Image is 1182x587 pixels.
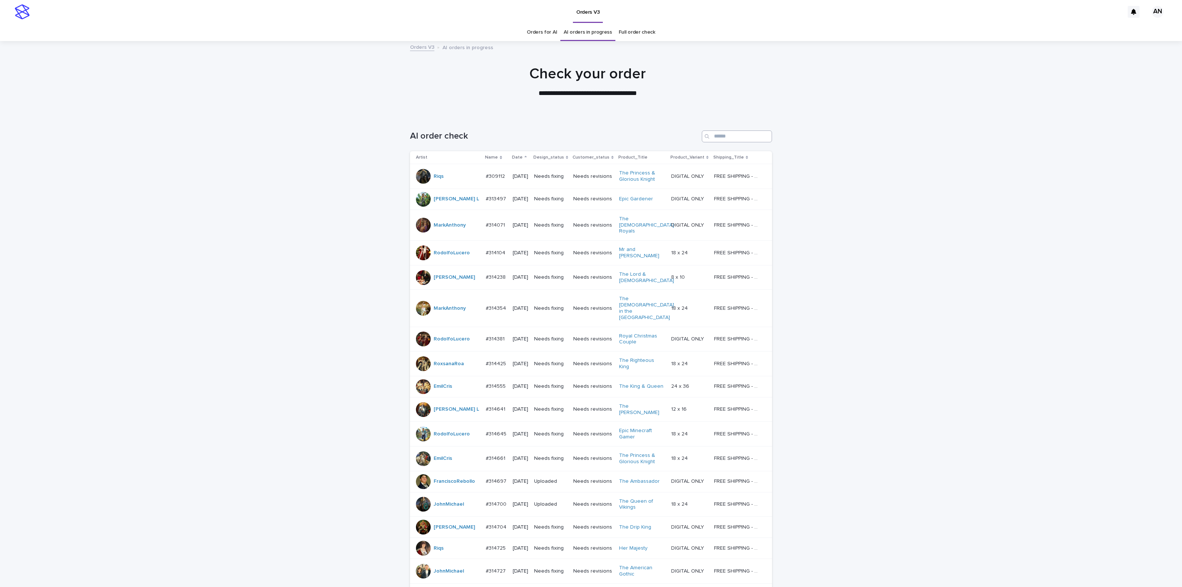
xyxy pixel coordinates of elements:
[573,196,613,202] p: Needs revisions
[486,567,507,574] p: #314727
[671,335,706,342] p: DIGITAL ONLY
[410,352,772,376] tr: RoxsanaRoa #314425#314425 [DATE]Needs fixingNeeds revisionsThe Righteous King 18 x 2418 x 24 FREE...
[410,559,772,584] tr: JohnMichael #314727#314727 [DATE]Needs fixingNeeds revisionsThe American Gothic DIGITAL ONLYDIGIT...
[486,430,508,437] p: #314645
[714,382,762,390] p: FREE SHIPPING - preview in 1-2 business days, after your approval delivery will take 5-10 b.d.
[534,305,567,312] p: Needs fixing
[410,446,772,471] tr: EmilCris #314661#314661 [DATE]Needs fixingNeeds revisionsThe Princess & Glorious Knight 18 x 2418...
[513,455,528,462] p: [DATE]
[573,431,613,437] p: Needs revisions
[714,454,762,462] p: FREE SHIPPING - preview in 1-2 business days, after your approval delivery will take 5-10 b.d.
[434,305,466,312] a: MarkAnthony
[573,173,613,180] p: Needs revisions
[513,173,528,180] p: [DATE]
[434,545,444,552] a: Riqs
[573,336,613,342] p: Needs revisions
[671,304,689,312] p: 18 x 24
[533,153,564,162] p: Design_status
[513,222,528,228] p: [DATE]
[486,382,507,390] p: #314555
[619,565,665,577] a: The American Gothic
[714,405,762,413] p: FREE SHIPPING - preview in 1-2 business days, after your approval delivery will take 5-10 b.d.
[619,452,665,465] a: The Princess & Glorious Knight
[573,501,613,508] p: Needs revisions
[671,359,689,367] p: 18 x 24
[573,383,613,390] p: Needs revisions
[410,164,772,189] tr: Riqs #309112#309112 [DATE]Needs fixingNeeds revisionsThe Princess & Glorious Knight DIGITAL ONLYD...
[486,405,507,413] p: #314641
[573,455,613,462] p: Needs revisions
[573,274,613,281] p: Needs revisions
[714,523,762,530] p: FREE SHIPPING - preview in 1-2 business days, after your approval delivery will take 5-10 b.d.
[443,43,493,51] p: AI orders in progress
[714,567,762,574] p: FREE SHIPPING - preview in 1-2 business days, after your approval delivery will take 5-10 b.d.
[534,501,567,508] p: Uploaded
[573,524,613,530] p: Needs revisions
[513,274,528,281] p: [DATE]
[486,544,507,552] p: #314725
[486,500,508,508] p: #314700
[1152,6,1164,18] div: AN
[619,271,674,284] a: The Lord & [DEMOGRAPHIC_DATA]
[407,65,769,83] h1: Check your order
[671,221,706,228] p: DIGITAL ONLY
[410,397,772,422] tr: [PERSON_NAME] L #314641#314641 [DATE]Needs fixingNeeds revisionsThe [PERSON_NAME] 12 x 1612 x 16 ...
[534,222,567,228] p: Needs fixing
[416,153,427,162] p: Artist
[434,196,479,202] a: [PERSON_NAME] L
[410,241,772,265] tr: RodolfoLucero #314104#314104 [DATE]Needs fixingNeeds revisionsMr and [PERSON_NAME] 18 x 2418 x 24...
[513,250,528,256] p: [DATE]
[534,196,567,202] p: Needs fixing
[513,545,528,552] p: [DATE]
[671,405,688,413] p: 12 x 16
[410,290,772,327] tr: MarkAnthony #314354#314354 [DATE]Needs fixingNeeds revisionsThe [DEMOGRAPHIC_DATA] in the [GEOGRA...
[714,359,762,367] p: FREE SHIPPING - preview in 1-2 business days, after your approval delivery will take 5-10 b.d.
[573,153,609,162] p: Customer_status
[671,477,706,485] p: DIGITAL ONLY
[410,376,772,397] tr: EmilCris #314555#314555 [DATE]Needs fixingNeeds revisionsThe King & Queen 24 x 3624 x 36 FREE SHI...
[714,430,762,437] p: FREE SHIPPING - preview in 1-2 business days, after your approval delivery will take 5-10 b.d.
[486,248,507,256] p: #314104
[619,170,665,183] a: The Princess & Glorious Knight
[573,305,613,312] p: Needs revisions
[702,130,772,142] div: Search
[619,296,674,320] a: The [DEMOGRAPHIC_DATA] in the [GEOGRAPHIC_DATA]
[534,568,567,574] p: Needs fixing
[410,327,772,352] tr: RodolfoLucero #314381#314381 [DATE]Needs fixingNeeds revisionsRoyal Christmas Couple DIGITAL ONLY...
[410,471,772,492] tr: FranciscoRebollo #314697#314697 [DATE]UploadedNeeds revisionsThe Ambassador DIGITAL ONLYDIGITAL O...
[670,153,704,162] p: Product_Variant
[513,336,528,342] p: [DATE]
[527,24,557,41] a: Orders for AI
[486,304,508,312] p: #314354
[534,524,567,530] p: Needs fixing
[410,422,772,447] tr: RodolfoLucero #314645#314645 [DATE]Needs fixingNeeds revisionsEpic Minecraft Gamer 18 x 2418 x 24...
[573,361,613,367] p: Needs revisions
[619,247,665,259] a: Mr and [PERSON_NAME]
[434,173,444,180] a: Riqs
[434,568,464,574] a: JohnMichael
[671,248,689,256] p: 18 x 24
[513,524,528,530] p: [DATE]
[486,194,508,202] p: #313497
[714,194,762,202] p: FREE SHIPPING - preview in 1-2 business days, after your approval delivery will take 5-10 b.d.
[486,454,507,462] p: #314661
[534,406,567,413] p: Needs fixing
[619,478,660,485] a: The Ambassador
[619,196,653,202] a: Epic Gardener
[434,336,470,342] a: RodolfoLucero
[714,221,762,228] p: FREE SHIPPING - preview in 1-2 business days, after your approval delivery will take 5-10 b.d.
[434,431,470,437] a: RodolfoLucero
[410,492,772,517] tr: JohnMichael #314700#314700 [DATE]UploadedNeeds revisionsThe Queen of Vikings 18 x 2418 x 24 FREE ...
[714,500,762,508] p: FREE SHIPPING - preview in 1-2 business days, after your approval delivery will take 5-10 b.d.
[434,222,466,228] a: MarkAnthony
[512,153,523,162] p: Date
[534,455,567,462] p: Needs fixing
[534,545,567,552] p: Needs fixing
[486,221,506,228] p: #314071
[619,333,665,346] a: Royal Christmas Couple
[671,172,706,180] p: DIGITAL ONLY
[573,568,613,574] p: Needs revisions
[619,383,663,390] a: The King & Queen
[434,455,452,462] a: EmilCris
[619,498,665,511] a: The Queen of Vikings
